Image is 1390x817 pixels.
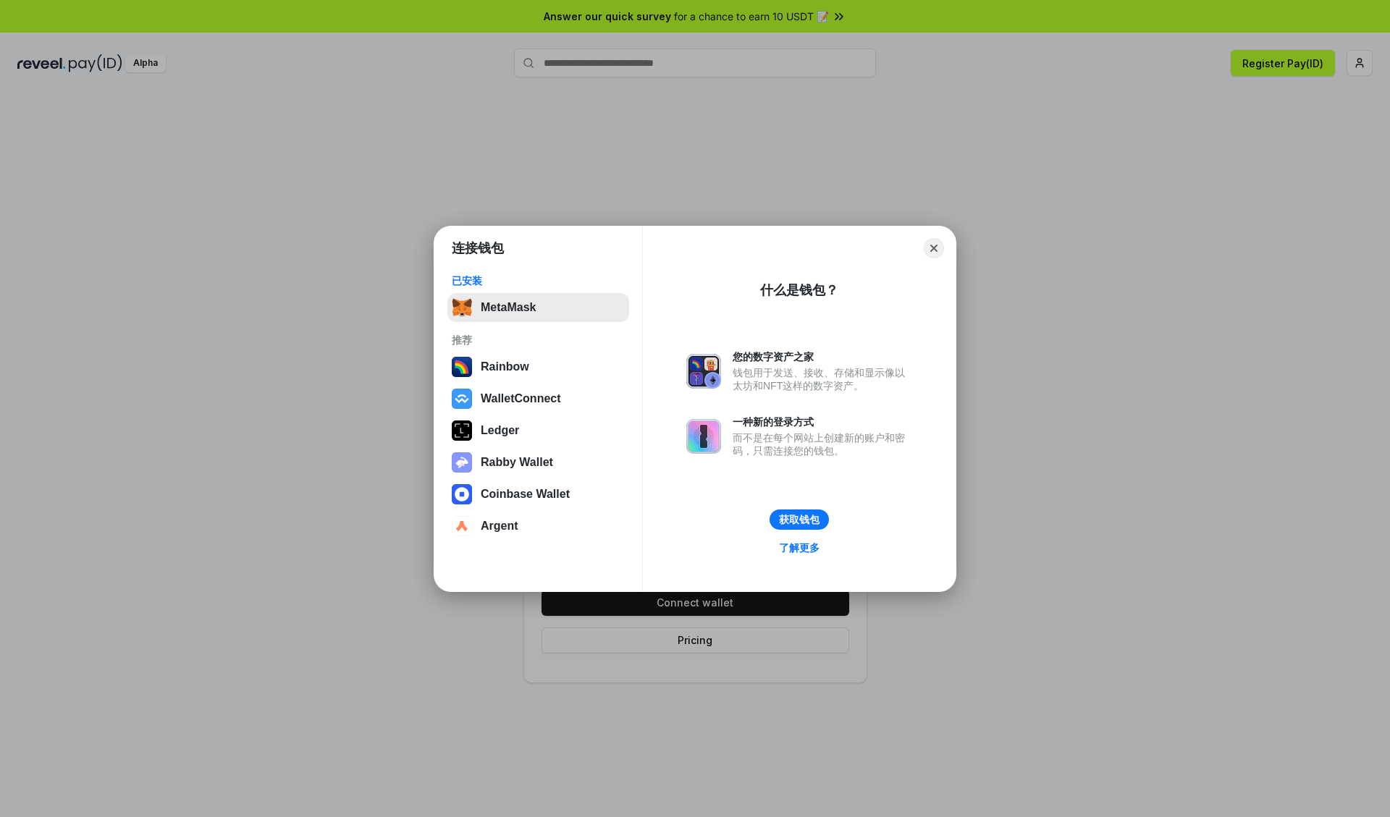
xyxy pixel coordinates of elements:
[779,513,820,526] div: 获取钱包
[733,366,912,392] div: 钱包用于发送、接收、存储和显示像以太坊和NFT这样的数字资产。
[447,448,629,477] button: Rabby Wallet
[770,538,828,557] a: 了解更多
[452,420,472,441] img: svg+xml,%3Csvg%20xmlns%3D%22http%3A%2F%2Fwww.w3.org%2F2000%2Fsvg%22%20width%3D%2228%22%20height%3...
[481,456,553,469] div: Rabby Wallet
[452,240,504,257] h1: 连接钱包
[733,431,912,457] div: 而不是在每个网站上创建新的账户和密码，只需连接您的钱包。
[760,281,838,299] div: 什么是钱包？
[733,350,912,363] div: 您的数字资产之家
[452,389,472,409] img: svg+xml,%3Csvg%20width%3D%2228%22%20height%3D%2228%22%20viewBox%3D%220%200%2028%2028%22%20fill%3D...
[481,301,536,314] div: MetaMask
[481,392,561,405] div: WalletConnect
[733,415,912,428] div: 一种新的登录方式
[447,384,629,413] button: WalletConnect
[481,360,529,373] div: Rainbow
[452,484,472,504] img: svg+xml,%3Csvg%20width%3D%2228%22%20height%3D%2228%22%20viewBox%3D%220%200%2028%2028%22%20fill%3D...
[452,516,472,536] img: svg+xml,%3Csvg%20width%3D%2228%22%20height%3D%2228%22%20viewBox%3D%220%200%2028%2028%22%20fill%3D...
[770,509,829,530] button: 获取钱包
[452,357,472,377] img: svg+xml,%3Csvg%20width%3D%22120%22%20height%3D%22120%22%20viewBox%3D%220%200%20120%20120%22%20fil...
[447,416,629,445] button: Ledger
[452,297,472,318] img: svg+xml,%3Csvg%20fill%3D%22none%22%20height%3D%2233%22%20viewBox%3D%220%200%2035%2033%22%20width%...
[452,334,625,347] div: 推荐
[481,520,518,533] div: Argent
[447,480,629,509] button: Coinbase Wallet
[452,452,472,473] img: svg+xml,%3Csvg%20xmlns%3D%22http%3A%2F%2Fwww.w3.org%2F2000%2Fsvg%22%20fill%3D%22none%22%20viewBox...
[447,293,629,322] button: MetaMask
[447,352,629,381] button: Rainbow
[779,541,820,554] div: 了解更多
[481,424,519,437] div: Ledger
[686,419,721,454] img: svg+xml,%3Csvg%20xmlns%3D%22http%3A%2F%2Fwww.w3.org%2F2000%2Fsvg%22%20fill%3D%22none%22%20viewBox...
[481,488,570,501] div: Coinbase Wallet
[452,274,625,287] div: 已安装
[686,354,721,389] img: svg+xml,%3Csvg%20xmlns%3D%22http%3A%2F%2Fwww.w3.org%2F2000%2Fsvg%22%20fill%3D%22none%22%20viewBox...
[447,512,629,541] button: Argent
[924,238,944,258] button: Close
